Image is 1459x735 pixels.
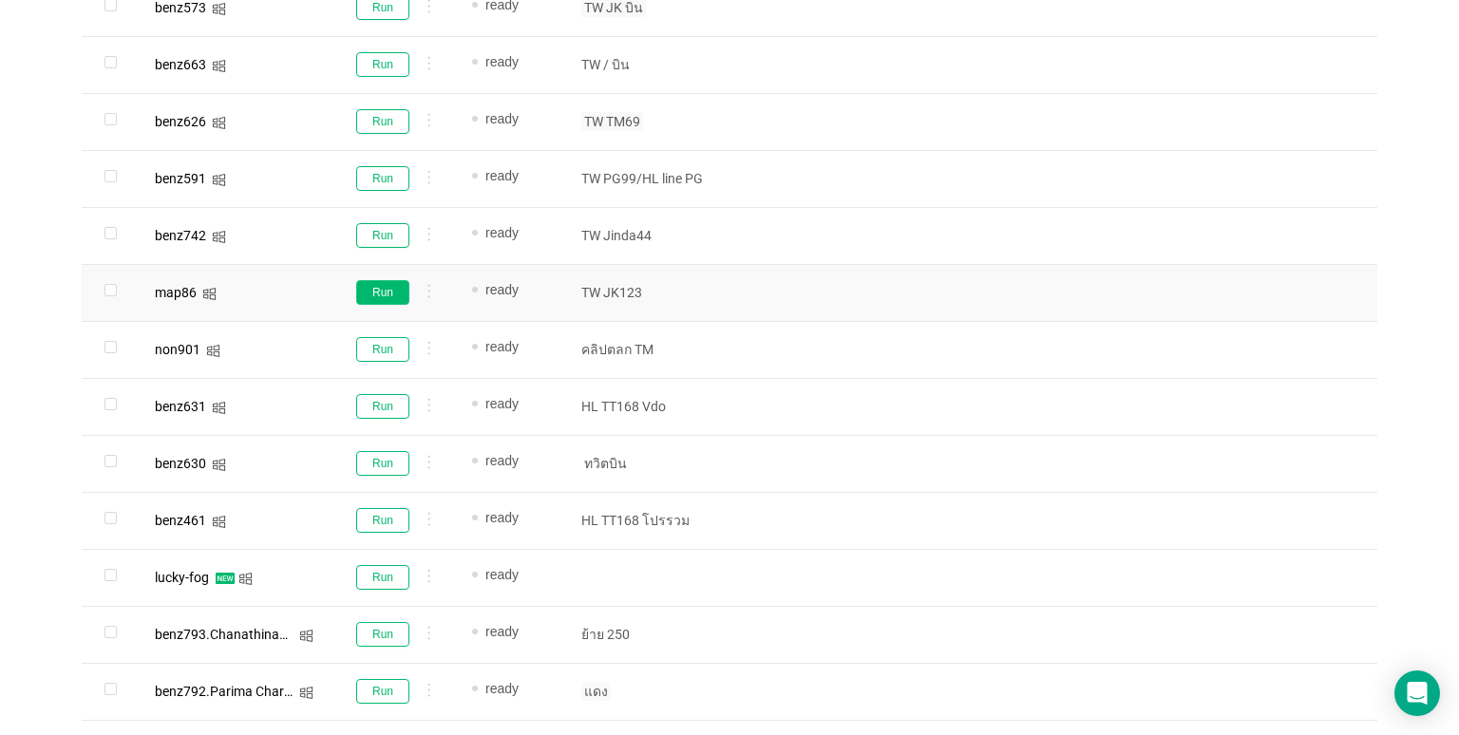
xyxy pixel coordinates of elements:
i: icon: windows [212,173,226,187]
i: icon: windows [212,116,226,130]
span: ทวิตบิน [581,454,630,473]
button: Run [356,622,409,647]
span: ready [485,282,519,297]
span: ready [485,624,519,639]
i: icon: windows [212,59,226,73]
p: HL TT168 Vdo [581,397,720,416]
p: TW PG99/HL line PG [581,169,720,188]
span: ready [485,453,519,468]
div: benz630 [155,457,206,470]
div: benz591 [155,172,206,185]
p: ย้าย 250 [581,625,720,644]
i: icon: windows [299,629,313,643]
div: benz573 [155,1,206,14]
button: Run [356,166,409,191]
span: benz792.Parima Chartpipak [155,684,321,699]
button: Run [356,679,409,704]
p: HL TT168 โปรรวม [581,511,720,530]
span: ready [485,681,519,696]
button: Run [356,109,409,134]
span: ready [485,339,519,354]
p: TW / บิน [581,55,720,74]
button: Run [356,565,409,590]
button: Run [356,451,409,476]
span: TW TM69 [581,112,643,131]
button: Run [356,337,409,362]
i: icon: windows [299,686,313,700]
span: ready [485,168,519,183]
i: icon: windows [202,287,217,301]
span: ready [485,111,519,126]
i: icon: windows [206,344,220,358]
i: icon: windows [212,458,226,472]
div: benz461 [155,514,206,527]
div: map86 [155,286,197,299]
span: benz793.Chanathinad Natapiwat [155,627,352,642]
p: TW Jinda44 [581,226,720,245]
button: Run [356,508,409,533]
div: benz631 [155,400,206,413]
button: Run [356,223,409,248]
i: icon: windows [238,572,253,586]
i: icon: windows [212,515,226,529]
span: ready [485,510,519,525]
div: lucky-fog [155,571,209,584]
div: benz663 [155,58,206,71]
div: non901 [155,343,200,356]
button: Run [356,280,409,305]
span: แดง [581,682,611,701]
span: ready [485,567,519,582]
div: benz626 [155,115,206,128]
span: ready [485,396,519,411]
span: ready [485,54,519,69]
i: icon: windows [212,2,226,16]
p: TW JK123 [581,283,720,302]
span: ready [485,225,519,240]
button: Run [356,394,409,419]
i: icon: windows [212,401,226,415]
i: icon: windows [212,230,226,244]
p: คลิปตลก TM [581,340,720,359]
button: Run [356,52,409,77]
div: Open Intercom Messenger [1394,670,1440,716]
div: benz742 [155,229,206,242]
